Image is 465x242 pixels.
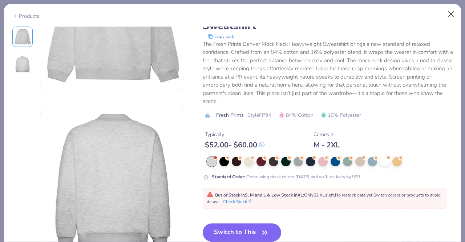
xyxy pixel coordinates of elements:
[321,111,361,119] span: 16% Polyester
[203,40,453,106] div: The Fresh Prints Denver Mock Neck Heavyweight Sweatshirt brings a new standard of relaxed confide...
[267,192,304,198] strong: & Low Stock in XL :
[14,56,31,73] img: Back
[279,111,314,119] span: 84% Cotton
[216,111,244,119] span: Fresh Prints
[207,192,441,205] span: Only 62 XLs left. Switch colors or products to avoid delays.
[314,140,340,150] div: M - 2XL
[205,131,264,138] div: Typically
[215,192,267,198] strong: Out of Stock in S, M and L
[335,192,373,198] span: No restock date yet.
[247,111,271,119] span: Style FP94
[12,12,40,20] div: Products
[223,198,251,205] button: Check Stock
[314,131,340,138] div: Comes In
[205,140,264,150] div: $ 52.00 - $ 60.00
[212,174,362,180] div: Order using these colors [DATE] and we’ll delivery by 9/21.
[212,174,245,180] strong: Standard Order :
[203,223,282,242] button: Switch to This
[206,33,236,40] button: copy to clipboard
[14,28,31,45] img: Front
[203,112,213,118] img: brand logo
[444,7,458,21] button: Close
